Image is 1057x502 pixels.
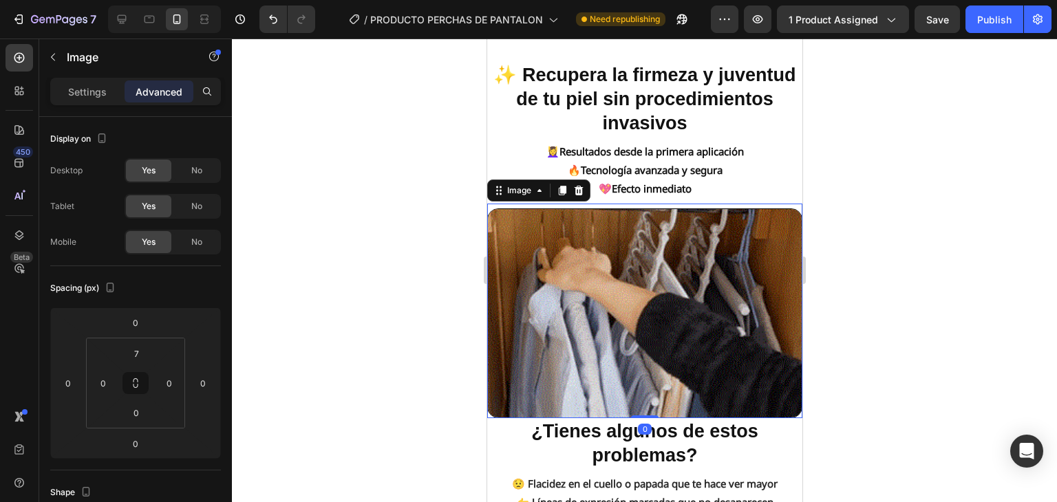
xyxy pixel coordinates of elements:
p: Settings [68,85,107,99]
button: 7 [6,6,103,33]
span: Yes [142,236,156,248]
div: Desktop [50,164,83,177]
button: 1 product assigned [777,6,909,33]
strong: 👉 Líneas de expresión marcadas que no desaparecen [29,457,286,470]
input: 0 [122,312,149,333]
span: No [191,236,202,248]
div: Shape [50,483,94,502]
input: 0 [122,433,149,454]
div: Publish [977,12,1012,27]
span: No [191,200,202,212]
button: Save [915,6,960,33]
button: Publish [965,6,1023,33]
input: 0 [58,373,78,393]
p: Advanced [136,85,182,99]
div: Mobile [50,236,76,248]
div: Tablet [50,200,74,212]
span: / [364,12,367,27]
input: 0px [93,373,114,393]
div: Undo/Redo [259,6,315,33]
div: Spacing (px) [50,279,118,298]
input: 0px [159,373,180,393]
span: PRODUCTO PERCHAS DE PANTALON [370,12,543,27]
div: Display on [50,130,110,149]
div: 450 [13,146,33,157]
span: No [191,164,202,177]
iframe: Design area [487,39,802,502]
p: 7 [90,11,96,28]
span: Save [926,14,949,25]
span: Need republishing [590,13,660,25]
input: 7px [122,343,150,364]
span: 1 product assigned [789,12,878,27]
div: Beta [10,252,33,263]
p: Image [67,49,184,65]
input: 0 [193,373,213,393]
div: Open Intercom Messenger [1010,435,1043,468]
span: Yes [142,200,156,212]
span: Yes [142,164,156,177]
input: 0px [122,402,150,423]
